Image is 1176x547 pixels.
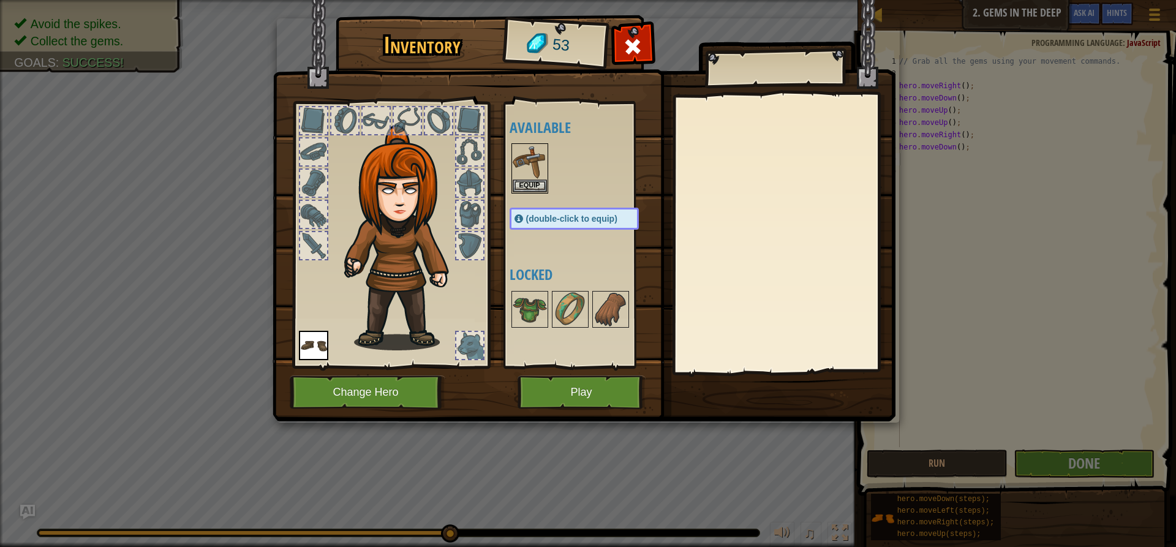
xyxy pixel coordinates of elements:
h1: Inventory [344,32,500,58]
img: portrait.png [299,331,328,360]
button: Equip [513,179,547,192]
img: portrait.png [513,292,547,326]
span: 53 [551,34,570,57]
button: Play [518,375,646,409]
img: hair_f2.png [339,125,470,350]
button: Change Hero [290,375,445,409]
h4: Available [510,119,663,135]
img: portrait.png [513,145,547,179]
h4: Locked [510,266,663,282]
img: portrait.png [594,292,628,326]
img: portrait.png [553,292,587,326]
span: (double-click to equip) [526,214,617,224]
